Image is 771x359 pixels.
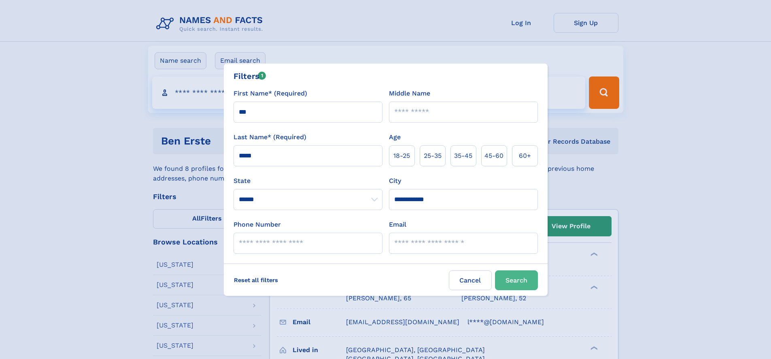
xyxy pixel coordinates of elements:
[234,132,306,142] label: Last Name* (Required)
[454,151,472,161] span: 35‑45
[229,270,283,290] label: Reset all filters
[495,270,538,290] button: Search
[234,89,307,98] label: First Name* (Required)
[389,132,401,142] label: Age
[449,270,492,290] label: Cancel
[393,151,410,161] span: 18‑25
[424,151,442,161] span: 25‑35
[389,220,406,229] label: Email
[389,89,430,98] label: Middle Name
[519,151,531,161] span: 60+
[389,176,401,186] label: City
[484,151,503,161] span: 45‑60
[234,176,382,186] label: State
[234,70,266,82] div: Filters
[234,220,281,229] label: Phone Number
